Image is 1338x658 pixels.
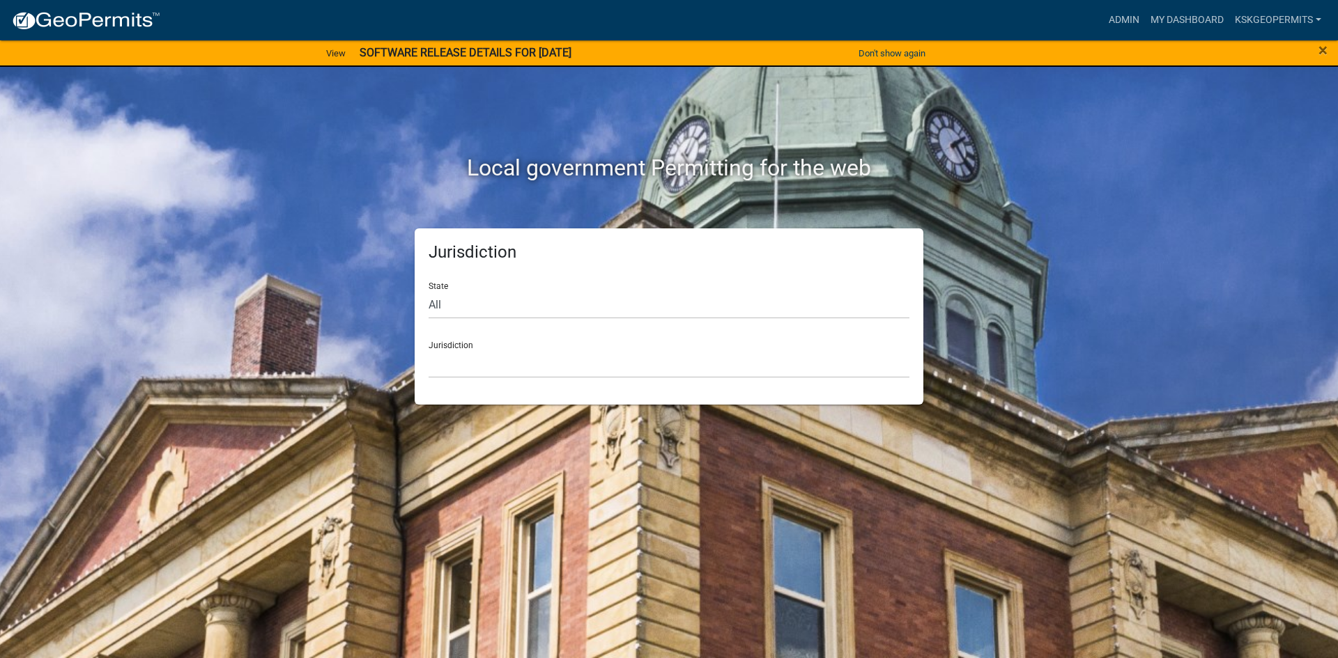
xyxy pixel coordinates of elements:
[429,242,909,263] h5: Jurisdiction
[360,46,571,59] strong: SOFTWARE RELEASE DETAILS FOR [DATE]
[853,42,931,65] button: Don't show again
[1318,40,1328,60] span: ×
[1145,7,1229,33] a: My Dashboard
[1229,7,1327,33] a: KSKgeopermits
[282,155,1056,181] h2: Local government Permitting for the web
[1318,42,1328,58] button: Close
[1103,7,1145,33] a: Admin
[321,42,351,65] a: View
